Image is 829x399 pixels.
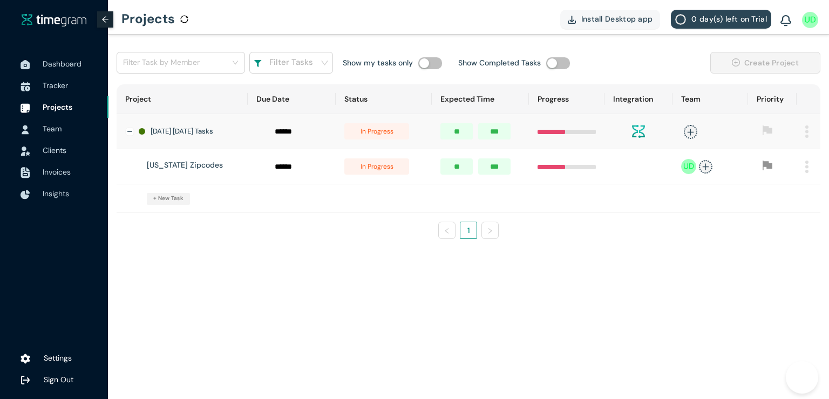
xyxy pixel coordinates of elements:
[481,222,499,239] button: right
[43,189,69,198] span: Insights
[147,159,223,171] h1: [US_STATE] Zipcodes
[481,222,499,239] li: Next Page
[21,190,30,199] img: InsightsIcon
[147,159,223,175] div: [US_STATE] Zipcodes
[684,125,697,138] span: plus
[344,158,409,175] span: in progress
[21,375,30,385] img: logOut.ca60ddd252d7bab9102ea2608abe0238.svg
[632,125,645,138] img: integration
[432,84,528,114] th: Expected Time
[180,15,188,23] span: sync
[581,13,653,25] span: Install Desktop app
[487,228,493,234] span: right
[147,193,190,204] button: + New Task
[21,60,30,70] img: DashboardIcon
[43,145,66,155] span: Clients
[344,123,409,139] span: in progress
[44,375,73,384] span: Sign Out
[21,82,30,91] img: TimeTrackerIcon
[139,126,239,137] div: [DATE] [DATE] Tasks
[529,84,604,114] th: Progress
[710,52,820,74] button: plus-circleCreate Project
[681,159,696,174] img: oNw2Gz9Lbpmw2+7aWerRmRJF4pBLGe0p7MGYPhDGUMWzGBUezEOKazfTIW3QrAgBHkg8BMEJvbWM7TPMMqVjZrg23G471e1wr...
[153,194,184,203] span: + New Task
[22,14,86,26] img: timegram
[444,228,450,234] span: left
[43,167,71,177] span: Invoices
[43,102,72,112] span: Projects
[671,10,771,29] button: 0 day(s) left on Trial
[762,160,773,171] span: flag
[43,81,68,90] span: Tracker
[43,124,62,134] span: Team
[151,126,213,137] h1: [DATE] [DATE] Tasks
[699,160,712,174] span: plus
[460,222,477,239] li: 1
[21,354,30,364] img: settings.78e04af822cf15d41b38c81147b09f22.svg
[44,353,72,363] span: Settings
[21,167,30,178] img: InvoiceIcon
[336,84,432,114] th: Status
[321,59,329,67] span: down
[121,3,175,35] h1: Projects
[438,222,456,239] button: left
[126,128,134,136] button: Collapse row
[568,16,576,24] img: DownloadApp
[460,222,477,238] a: 1
[780,15,791,27] img: BellIcon
[438,222,456,239] li: Previous Page
[805,161,808,173] img: MenuIcon.83052f96084528689178504445afa2f4.svg
[786,361,818,394] iframe: Toggle Customer Support
[101,16,109,23] span: arrow-left
[560,10,661,29] button: Install Desktop app
[269,56,313,69] h1: Filter Tasks
[21,147,30,156] img: InvoiceIcon
[672,84,748,114] th: Team
[117,84,248,114] th: Project
[458,57,541,69] h1: Show Completed Tasks
[748,84,797,114] th: Priority
[21,103,30,113] img: ProjectIcon
[21,125,30,135] img: UserIcon
[254,60,262,68] img: filterIcon
[43,59,81,69] span: Dashboard
[691,13,767,25] span: 0 day(s) left on Trial
[604,84,672,114] th: Integration
[802,12,818,28] img: UserIcon
[343,57,413,69] h1: Show my tasks only
[762,125,773,136] span: flag
[248,84,336,114] th: Due Date
[805,125,808,138] img: MenuIcon.83052f96084528689178504445afa2f4.svg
